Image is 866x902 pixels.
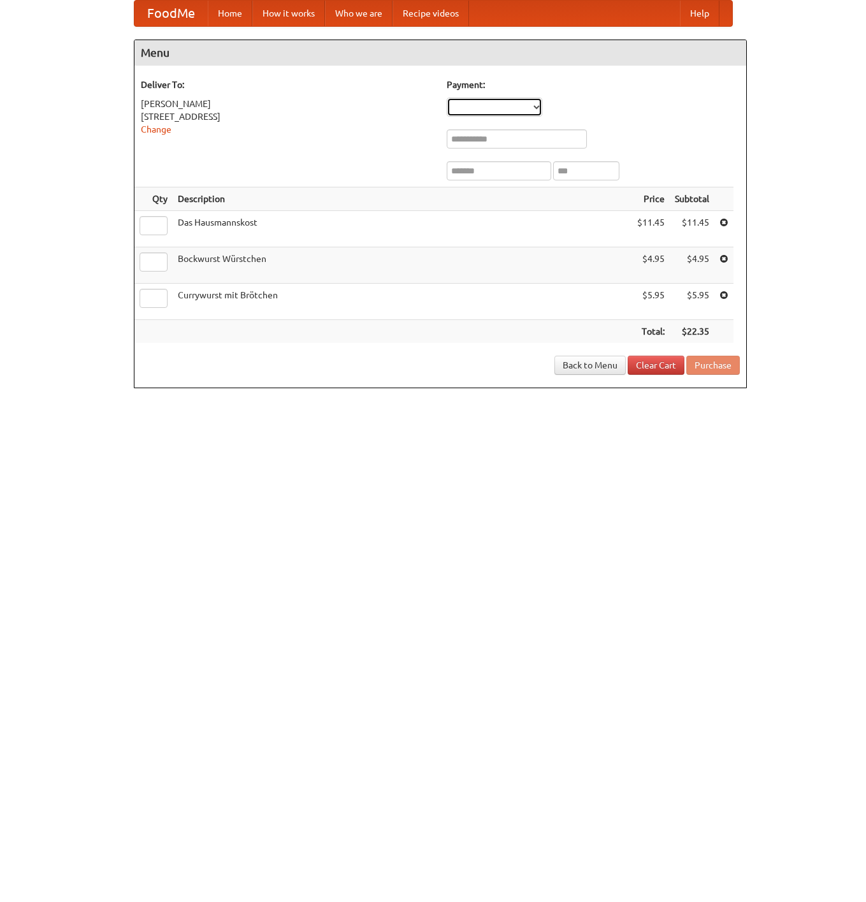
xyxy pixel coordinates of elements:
[686,356,740,375] button: Purchase
[670,320,714,344] th: $22.35
[670,284,714,320] td: $5.95
[134,40,746,66] h4: Menu
[632,320,670,344] th: Total:
[554,356,626,375] a: Back to Menu
[141,110,434,123] div: [STREET_ADDRESS]
[208,1,252,26] a: Home
[632,284,670,320] td: $5.95
[173,187,632,211] th: Description
[141,98,434,110] div: [PERSON_NAME]
[632,187,670,211] th: Price
[173,247,632,284] td: Bockwurst Würstchen
[141,78,434,91] h5: Deliver To:
[134,1,208,26] a: FoodMe
[393,1,469,26] a: Recipe videos
[252,1,325,26] a: How it works
[632,247,670,284] td: $4.95
[670,187,714,211] th: Subtotal
[670,211,714,247] td: $11.45
[141,124,171,135] a: Change
[670,247,714,284] td: $4.95
[325,1,393,26] a: Who we are
[632,211,670,247] td: $11.45
[628,356,684,375] a: Clear Cart
[173,284,632,320] td: Currywurst mit Brötchen
[680,1,719,26] a: Help
[134,187,173,211] th: Qty
[447,78,740,91] h5: Payment:
[173,211,632,247] td: Das Hausmannskost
